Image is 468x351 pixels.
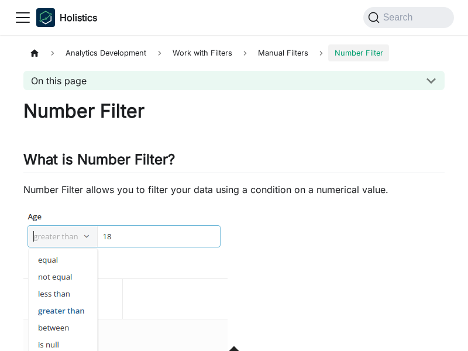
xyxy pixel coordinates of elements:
button: Search (Command+K) [363,7,454,28]
button: Toggle navigation bar [14,9,32,26]
h1: Number Filter [23,99,445,123]
a: HolisticsHolisticsHolistics [36,8,97,27]
span: Search [380,12,420,23]
span: Work with Filters [167,44,238,61]
img: Holistics [36,8,55,27]
button: On this page [23,71,445,90]
a: Home page [23,44,46,61]
span: Analytics Development [60,44,152,61]
h2: What is Number Filter? [23,151,445,173]
p: Number Filter allows you to filter your data using a condition on a numerical value. [23,183,445,197]
b: Holistics [60,11,97,25]
span: Manual Filters [252,44,314,61]
nav: Breadcrumbs [23,44,445,61]
span: Number Filter [328,44,388,61]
